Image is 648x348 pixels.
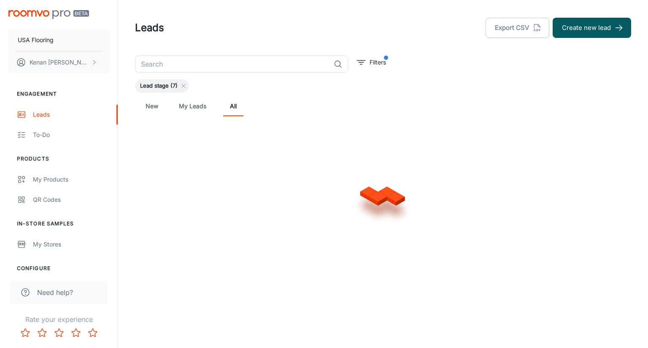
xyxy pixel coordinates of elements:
[8,29,109,51] button: USA Flooring
[37,287,73,297] span: Need help?
[33,195,109,204] div: QR Codes
[33,240,109,249] div: My Stores
[33,175,109,184] div: My Products
[30,58,89,67] p: Kenan [PERSON_NAME]
[486,18,549,38] button: Export CSV
[8,10,89,19] img: Roomvo PRO Beta
[370,58,386,67] p: Filters
[223,96,243,116] a: All
[135,79,189,93] div: Lead stage (7)
[135,56,330,72] input: Search
[8,51,109,73] button: Kenan [PERSON_NAME]
[135,20,164,35] h1: Leads
[18,35,54,45] p: USA Flooring
[355,56,388,69] button: filter
[135,82,183,90] span: Lead stage (7)
[179,96,206,116] a: My Leads
[553,18,631,38] button: Create new lead
[33,130,109,139] div: To-do
[7,314,111,324] p: Rate your experience
[33,110,109,119] div: Leads
[142,96,162,116] a: New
